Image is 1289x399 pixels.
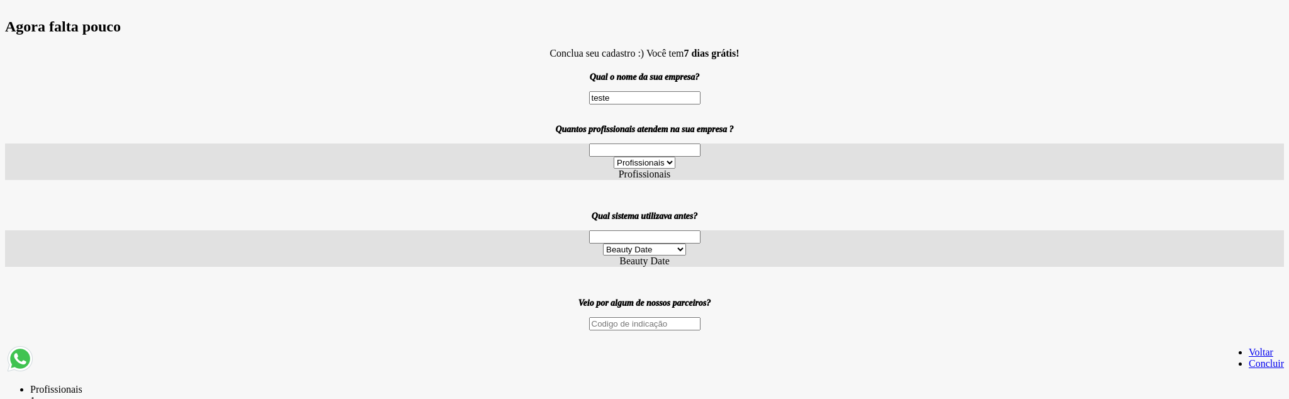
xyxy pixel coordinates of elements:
[5,48,1284,59] p: Conclua seu cadastro :) Você tem
[619,169,671,179] label: Profissionais
[5,344,35,374] img: whatsapp.png
[589,91,701,104] input: Nome da sua empresa
[619,256,670,266] label: Beauty Date
[5,125,1284,135] p: Quantos profissionais atendem na sua empresa ?
[1224,347,1284,369] ul: Pagination
[30,384,297,395] li: Profissionais
[589,317,701,330] input: Codigo de indicação
[1249,347,1273,357] a: Voltar
[684,48,740,59] b: 7 dias grátis!
[1249,358,1284,369] a: Concluir
[5,211,1284,222] p: Qual sistema utilizava antes?
[5,298,1284,308] p: Veio por algum de nossos parceiros?
[5,72,1284,82] p: Qual o nome da sua empresa?
[5,18,1284,35] h1: Agora falta pouco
